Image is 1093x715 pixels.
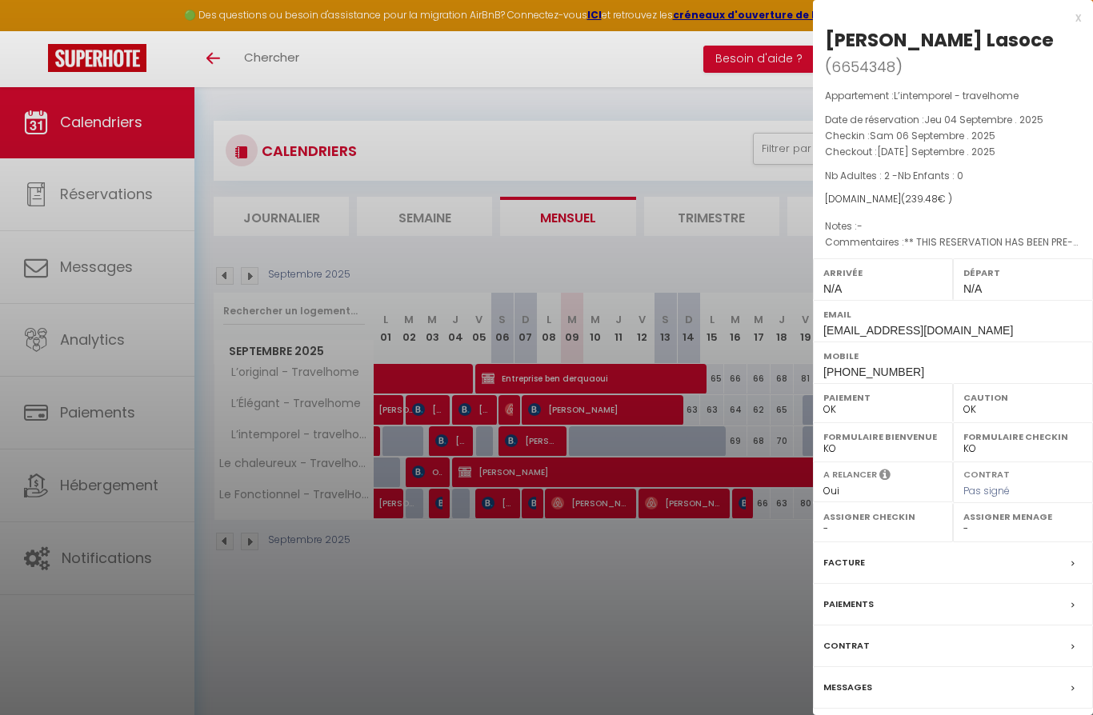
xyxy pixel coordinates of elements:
div: [DOMAIN_NAME] [825,192,1081,207]
span: 6654348 [831,57,895,77]
i: Sélectionner OUI si vous souhaiter envoyer les séquences de messages post-checkout [879,468,891,485]
label: Paiement [823,389,943,405]
p: Notes : [825,218,1081,234]
label: Email [823,306,1083,322]
label: Départ [963,265,1083,281]
span: [EMAIL_ADDRESS][DOMAIN_NAME] [823,324,1013,337]
p: Commentaires : [825,234,1081,250]
label: Paiements [823,596,874,613]
button: Ouvrir le widget de chat LiveChat [13,6,61,54]
label: Assigner Menage [963,509,1083,525]
span: [PHONE_NUMBER] [823,365,924,378]
span: [DATE] Septembre . 2025 [877,145,995,158]
label: Mobile [823,348,1083,364]
label: A relancer [823,468,877,481]
span: N/A [823,282,842,295]
label: Arrivée [823,265,943,281]
span: Pas signé [963,484,1010,497]
span: - [857,219,863,233]
span: 239.48 [905,192,938,206]
p: Checkout : [825,144,1081,160]
span: N/A [963,282,982,295]
label: Caution [963,389,1083,405]
label: Assigner Checkin [823,509,943,525]
span: ( € ) [901,192,952,206]
label: Contrat [963,468,1010,478]
span: Jeu 04 Septembre . 2025 [924,113,1043,126]
span: Sam 06 Septembre . 2025 [870,129,995,142]
p: Date de réservation : [825,112,1081,128]
span: ( ) [825,55,903,78]
div: [PERSON_NAME] Lasoce [825,27,1054,53]
p: Appartement : [825,88,1081,104]
p: Checkin : [825,128,1081,144]
span: Nb Enfants : 0 [898,169,963,182]
label: Contrat [823,637,870,654]
span: L’intemporel - travelhome [894,89,1019,102]
label: Formulaire Checkin [963,429,1083,445]
label: Messages [823,679,872,696]
label: Formulaire Bienvenue [823,429,943,445]
div: x [813,8,1081,27]
label: Facture [823,554,865,571]
span: Nb Adultes : 2 - [825,169,963,182]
